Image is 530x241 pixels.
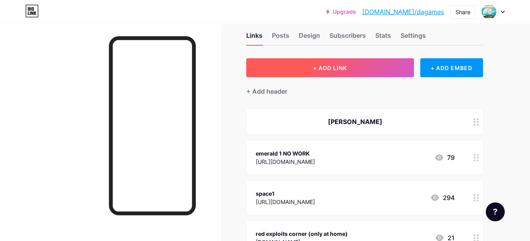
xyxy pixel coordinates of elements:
div: 294 [430,193,455,202]
div: Settings [401,31,426,45]
div: + Add header [246,87,287,96]
div: space1 [256,189,315,198]
img: dagames [481,4,496,19]
div: + ADD EMBED [420,58,483,77]
div: Share [455,8,470,16]
div: Posts [272,31,289,45]
div: Subscribers [330,31,366,45]
div: emerald 1 NO WORK [256,149,315,158]
div: red exploits corner (only at home) [256,230,348,238]
a: Upgrade [326,9,356,15]
div: [PERSON_NAME] [256,117,455,126]
div: Links [246,31,262,45]
div: [URL][DOMAIN_NAME] [256,198,315,206]
a: [DOMAIN_NAME]/dagames [362,7,444,17]
span: + ADD LINK [313,65,347,71]
div: 79 [434,153,455,162]
div: [URL][DOMAIN_NAME] [256,158,315,166]
div: Design [299,31,320,45]
button: + ADD LINK [246,58,414,77]
div: Stats [375,31,391,45]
